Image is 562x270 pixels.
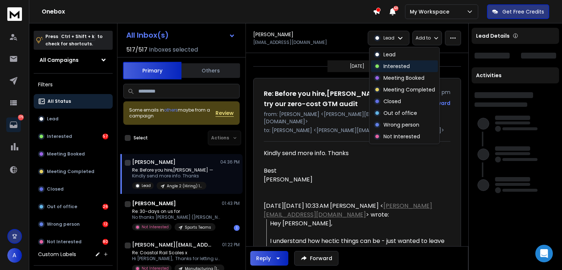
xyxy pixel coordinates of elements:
p: 175 [18,115,24,120]
p: Not Interested [383,133,420,140]
span: 50 [393,6,398,11]
span: Ctrl + Shift + k [60,32,95,41]
p: Out of office [383,109,417,117]
p: Closed [383,98,401,105]
p: Re: Coastal Rail Scales x [132,250,220,256]
p: No thanks [PERSON_NAME] ([PERSON_NAME]) [132,214,220,220]
button: Primary [123,62,181,79]
label: Select [134,135,148,141]
p: Lead [383,35,394,41]
p: [DATE] [350,63,364,69]
p: Get Free Credits [502,8,544,15]
p: Out of office [47,204,77,210]
div: 26 [102,204,108,210]
h1: All Inbox(s) [126,31,169,39]
p: Meeting Booked [383,74,424,82]
p: Interested [47,134,72,139]
button: Forward [294,251,338,266]
div: I understand how hectic things can be - just wanted to leave this here as a final nudge. [270,237,445,254]
p: Meeting Completed [383,86,435,93]
h1: [PERSON_NAME] [132,200,176,207]
p: Sports Teams [185,225,211,230]
p: Angle 2 (Hiring) 1-20 [167,183,202,189]
p: 01:22 PM [222,242,240,248]
img: logo [7,7,22,21]
p: Re: Before you hire,[PERSON_NAME] — [132,167,213,173]
span: A [7,248,22,263]
h1: Onebox [42,7,373,16]
p: All Status [48,98,71,104]
p: Add to [416,35,431,41]
span: Review [216,109,234,117]
p: Not Interested [142,224,169,230]
p: Meeting Completed [47,169,94,175]
button: Others [181,63,240,79]
p: Kindly send more info. Thanks [132,173,213,179]
p: Interested [383,63,410,70]
h3: Filters [34,79,113,90]
p: Not Interested [47,239,82,245]
h3: Inboxes selected [149,45,198,54]
div: Hey [PERSON_NAME], [270,219,445,228]
p: Lead Details [476,32,510,40]
div: 80 [102,239,108,245]
p: Meeting Booked [47,151,85,157]
p: Hi [PERSON_NAME], Thanks for letting us [132,256,220,262]
span: 517 / 517 [126,45,147,54]
h3: Custom Labels [38,251,76,258]
div: Reply [256,255,271,262]
h1: [PERSON_NAME][EMAIL_ADDRESS][DOMAIN_NAME] [132,241,213,248]
div: 1 [234,225,240,231]
p: Lead [142,183,151,188]
h1: All Campaigns [40,56,79,64]
p: Re: 30-days on us for [132,209,220,214]
p: Lead [383,51,396,58]
p: Wrong person [383,121,419,128]
div: Some emails in maybe from a campaign [129,107,216,119]
p: Press to check for shortcuts. [45,33,102,48]
span: others [164,107,178,113]
p: from: [PERSON_NAME] <[PERSON_NAME][EMAIL_ADDRESS][DOMAIN_NAME]> [264,110,450,125]
div: [PERSON_NAME] [264,175,445,184]
p: to: [PERSON_NAME] <[PERSON_NAME][EMAIL_ADDRESS][DOMAIN_NAME]> [264,127,450,134]
div: Activities [472,67,559,83]
p: My Workspace [410,8,452,15]
a: [PERSON_NAME][EMAIL_ADDRESS][DOMAIN_NAME] [264,202,432,219]
p: Lead [47,116,59,122]
h1: Re: Before you hire,[PERSON_NAME] — try our zero-cost GTM audit [264,89,400,109]
p: [EMAIL_ADDRESS][DOMAIN_NAME] [253,40,327,45]
div: 12 [102,221,108,227]
p: Closed [47,186,64,192]
div: Open Intercom Messenger [535,245,553,262]
p: 01:43 PM [222,200,240,206]
p: 04:36 PM [220,159,240,165]
div: Best [264,166,445,175]
h1: [PERSON_NAME] [253,31,293,38]
div: [DATE][DATE] 10:33 AM [PERSON_NAME] < > wrote: [264,202,445,219]
p: Wrong person [47,221,80,227]
div: 57 [102,134,108,139]
div: Kindly send more info. Thanks [264,149,445,158]
h1: [PERSON_NAME] [132,158,176,166]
